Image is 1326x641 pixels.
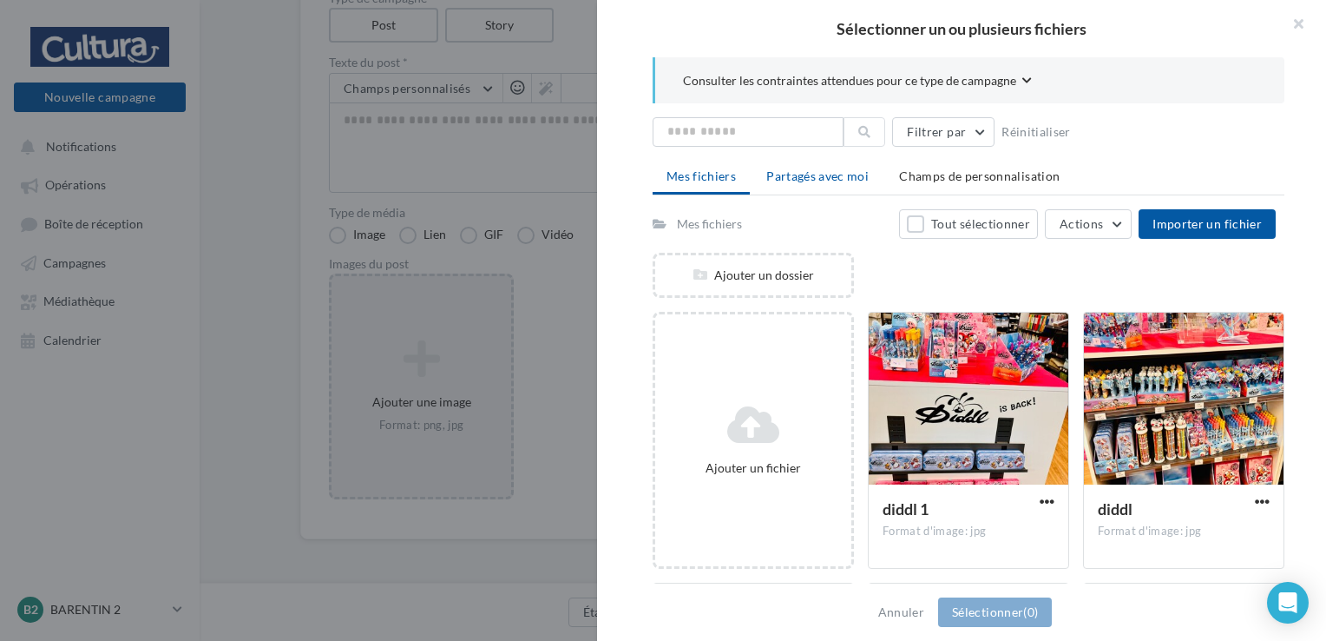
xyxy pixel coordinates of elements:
div: Ajouter un dossier [655,267,851,284]
div: Open Intercom Messenger [1267,582,1309,624]
span: (0) [1023,605,1038,619]
span: Champs de personnalisation [899,169,1060,183]
button: Sélectionner(0) [938,598,1052,627]
span: Mes fichiers [666,169,736,183]
span: diddl 1 [883,499,929,519]
div: Format d'image: jpg [1098,524,1270,539]
h2: Sélectionner un ou plusieurs fichiers [625,21,1298,36]
button: Importer un fichier [1139,209,1276,239]
span: Consulter les contraintes attendues pour ce type de campagne [683,72,1016,89]
button: Actions [1045,209,1132,239]
span: Importer un fichier [1152,216,1262,231]
div: Ajouter un fichier [662,459,844,477]
button: Annuler [871,602,931,623]
span: Partagés avec moi [766,169,869,183]
button: Tout sélectionner [899,209,1038,239]
button: Réinitialiser [994,122,1078,142]
div: Format d'image: jpg [883,524,1054,539]
div: Mes fichiers [677,215,742,233]
span: diddl [1098,499,1132,519]
button: Consulter les contraintes attendues pour ce type de campagne [683,71,1032,93]
span: Actions [1060,216,1103,231]
button: Filtrer par [892,117,994,147]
